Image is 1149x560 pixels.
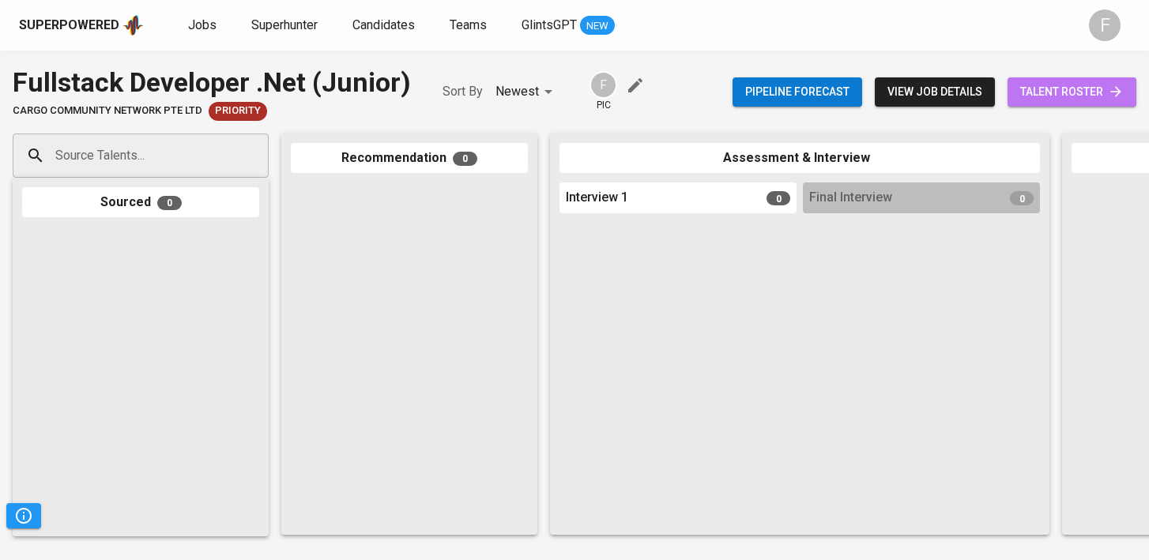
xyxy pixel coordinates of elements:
div: Fullstack Developer .Net (Junior) [13,63,411,102]
span: Pipeline forecast [745,82,850,102]
button: view job details [875,77,995,107]
div: Assessment & Interview [559,143,1040,174]
a: GlintsGPT NEW [522,16,615,36]
div: Newest [495,77,558,107]
span: Candidates [352,17,415,32]
a: talent roster [1008,77,1136,107]
span: cargo community network pte ltd [13,103,202,118]
div: pic [590,71,617,112]
a: Candidates [352,16,418,36]
span: GlintsGPT [522,17,577,32]
button: Pipeline Triggers [6,503,41,528]
span: Jobs [188,17,217,32]
span: Interview 1 [566,189,628,207]
span: Superhunter [251,17,318,32]
img: app logo [122,13,144,37]
button: Open [260,154,263,157]
p: Sort By [443,82,483,101]
span: Priority [209,103,267,118]
span: Final Interview [809,189,892,207]
div: Superpowered [19,17,119,35]
div: New Job received from Demand Team [209,102,267,121]
a: Jobs [188,16,220,36]
a: Teams [450,16,490,36]
button: Pipeline forecast [733,77,862,107]
div: Recommendation [291,143,528,174]
span: 0 [767,191,790,205]
span: 0 [1010,191,1034,205]
a: Superhunter [251,16,321,36]
div: Sourced [22,187,259,218]
p: Newest [495,82,539,101]
div: F [1089,9,1121,41]
span: 0 [453,152,477,166]
span: Teams [450,17,487,32]
a: Superpoweredapp logo [19,13,144,37]
span: view job details [887,82,982,102]
span: NEW [580,18,615,34]
span: talent roster [1020,82,1124,102]
div: F [590,71,617,99]
span: 0 [157,196,182,210]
